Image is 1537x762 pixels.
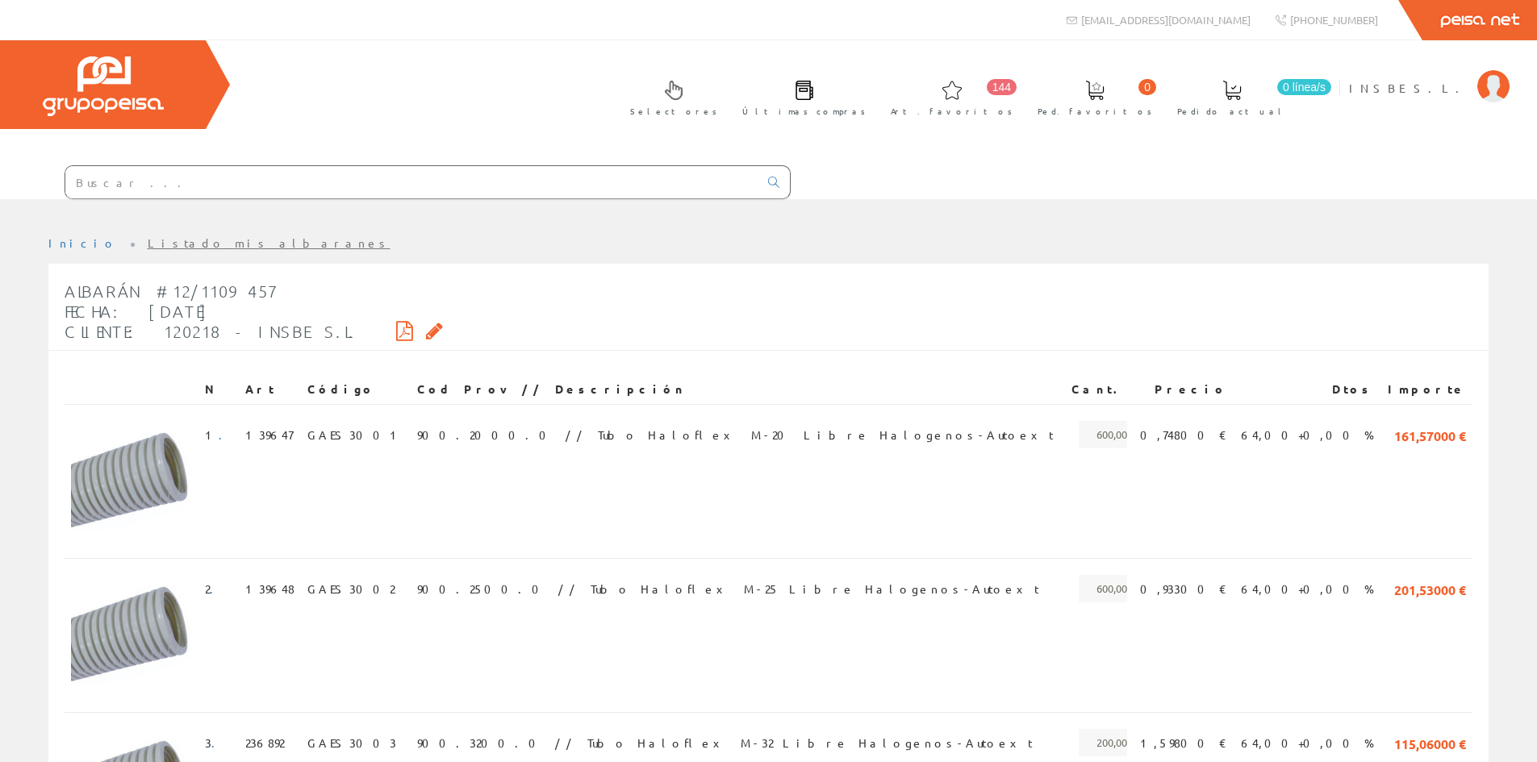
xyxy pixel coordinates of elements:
a: 144 Art. favoritos [875,67,1021,126]
th: Art [239,375,301,404]
span: 0,93300 € [1140,575,1227,602]
span: Art. favoritos [891,103,1013,119]
i: Descargar PDF [396,325,413,336]
span: Albarán #12/1109457 Fecha: [DATE] Cliente: 120218 - INSBE S.L. [65,281,357,341]
span: 64,00+0,00 % [1241,575,1374,602]
span: 0 [1138,79,1156,95]
span: 115,06000 € [1394,729,1466,756]
span: 1,59800 € [1140,729,1227,756]
span: 900.2500.0 // Tubo Haloflex M-25 Libre Halogenos-Autoext [417,575,1039,602]
span: 144 [987,79,1017,95]
i: Solicitar por email copia firmada [426,325,443,336]
span: 139648 [245,575,294,602]
th: Código [301,375,411,404]
span: 600,00 [1079,575,1127,602]
th: N [198,375,239,404]
a: Inicio [48,235,117,250]
a: INSBE S.L. [1349,67,1510,82]
span: GAES3003 [307,729,396,756]
a: . [211,735,225,750]
span: [PHONE_NUMBER] [1290,13,1378,27]
span: Selectores [630,103,717,119]
span: 236892 [245,729,284,756]
img: Grupo Peisa [43,56,164,116]
a: . [210,581,223,596]
span: [EMAIL_ADDRESS][DOMAIN_NAME] [1081,13,1251,27]
img: Foto artículo (150x150) [71,575,192,696]
a: Listado mis albaranes [148,235,391,250]
span: GAES3002 [307,575,395,602]
span: 64,00+0,00 % [1241,421,1374,448]
span: Ped. favoritos [1038,103,1152,119]
th: Dtos [1234,375,1380,404]
a: Selectores [614,67,725,126]
span: INSBE S.L. [1349,80,1469,96]
th: Importe [1380,375,1472,404]
span: Pedido actual [1177,103,1287,119]
span: 200,00 [1079,729,1127,756]
span: 3 [205,729,225,756]
span: 201,53000 € [1394,575,1466,602]
span: 900.2000.0 // Tubo Haloflex M-20 Libre Halogenos-Autoext [417,421,1054,448]
a: Últimas compras [726,67,874,126]
img: Foto artículo (150x150) [71,421,192,542]
span: 0,74800 € [1140,421,1227,448]
span: 0 línea/s [1277,79,1331,95]
th: Cant. [1064,375,1134,404]
a: . [219,427,232,442]
span: 64,00+0,00 % [1241,729,1374,756]
span: Últimas compras [742,103,866,119]
span: 900.3200.0 // Tubo Haloflex M-32 Libre Halogenos-Autoext [417,729,1033,756]
span: 161,57000 € [1394,421,1466,448]
span: 1 [205,421,232,448]
span: GAES3001 [307,421,403,448]
th: Precio [1134,375,1234,404]
span: 600,00 [1079,421,1127,448]
span: 2 [205,575,223,602]
span: 139647 [245,421,293,448]
th: Cod Prov // Descripción [411,375,1064,404]
input: Buscar ... [65,166,758,198]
